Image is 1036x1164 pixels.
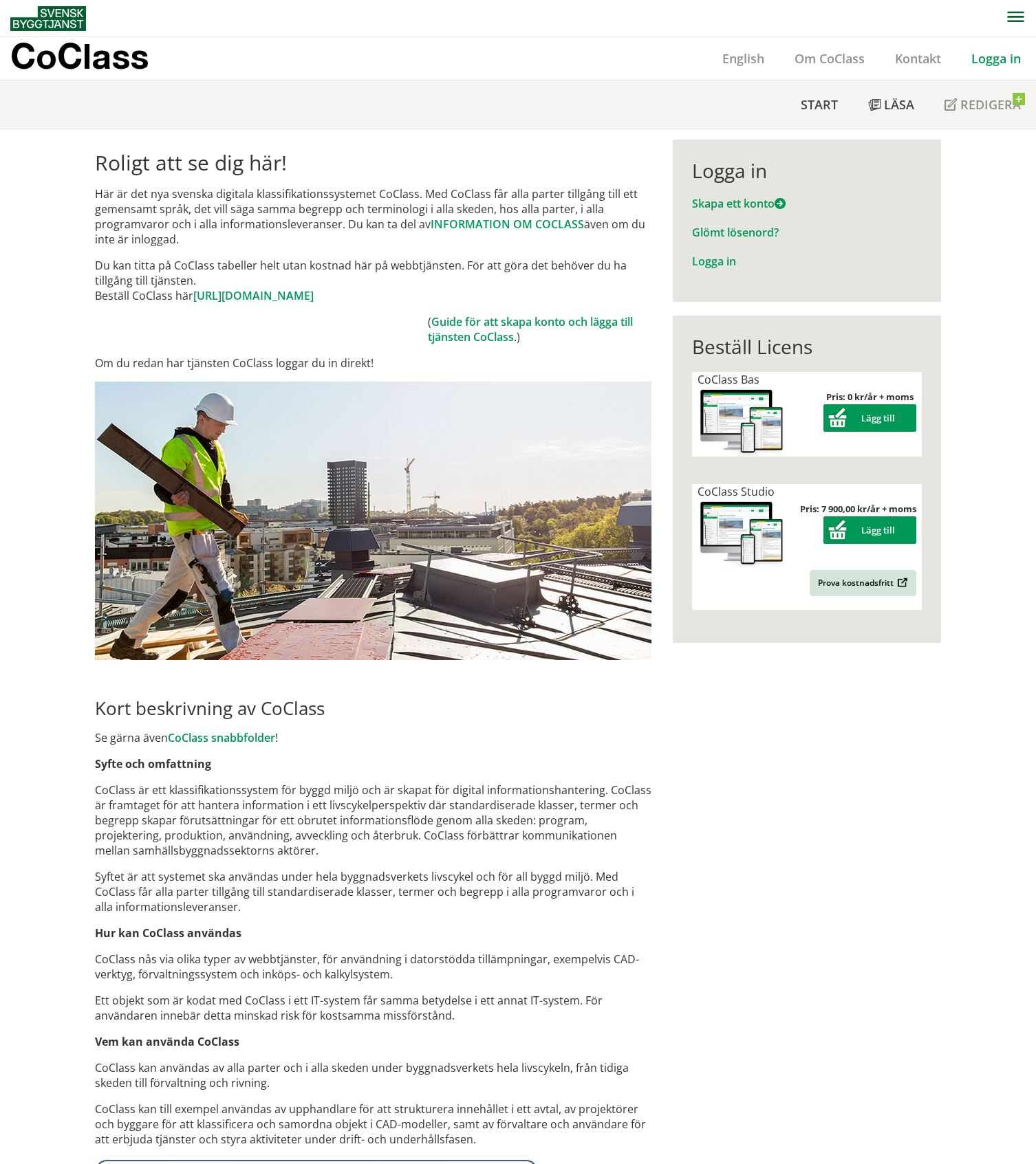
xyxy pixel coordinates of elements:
strong: Hur kan CoClass användas [95,925,241,941]
p: CoClass är ett klassifikationssystem för byggd miljö och är skapat för digital informationshanter... [95,782,651,858]
strong: Pris: 7 900,00 kr/år + moms [800,503,916,515]
a: [URL][DOMAIN_NAME] [193,288,314,303]
a: Glömt lösenord? [692,225,779,240]
h1: Roligt att se dig här! [95,151,651,175]
strong: Vem kan använda CoClass [95,1034,239,1049]
img: coclass-license.jpg [698,387,786,457]
a: English [707,50,779,67]
button: Lägg till [823,404,916,432]
p: Du kan titta på CoClass tabeller helt utan kostnad här på webbtjänsten. För att göra det behöver ... [95,258,651,303]
td: ( .) [428,314,651,344]
a: Logga in [956,50,1036,67]
a: Prova kostnadsfritt [810,570,916,596]
img: login.jpg [95,382,651,660]
a: Guide för att skapa konto och lägga till tjänsten CoClass [428,314,633,344]
p: Se gärna även ! [95,730,651,745]
p: Ett objekt som är kodat med CoClass i ett IT-system får samma betydelse i ett annat IT-system. Fö... [95,993,651,1023]
div: Logga in [692,159,921,182]
p: CoClass nås via olika typer av webbtjänster, för användning i datorstödda tillämpningar, exempelv... [95,952,651,982]
a: Kontakt [880,50,956,67]
a: Skapa ett konto [692,196,786,211]
span: CoClass Studio [698,484,775,499]
a: INFORMATION OM COCLASS [431,217,584,232]
span: Läsa [884,96,914,113]
a: Start [786,80,853,129]
p: CoClass kan till exempel användas av upphandlare för att strukturera innehållet i ett avtal, av p... [95,1101,651,1147]
img: coclass-license.jpg [698,499,786,569]
a: Läsa [853,80,929,129]
p: Här är det nya svenska digitala klassifikationssystemet CoClass. Med CoClass får alla parter till... [95,186,651,247]
a: Om CoClass [779,50,880,67]
h2: Kort beskrivning av CoClass [95,697,651,719]
img: Svensk Byggtjänst [10,6,86,31]
a: CoClass snabbfolder [168,730,275,745]
a: Logga in [692,254,736,269]
p: CoClass [10,48,149,64]
span: CoClass Bas [698,372,759,387]
img: Outbound.png [895,578,908,588]
strong: Pris: 0 kr/år + moms [826,391,914,403]
a: Lägg till [823,524,916,536]
span: Start [801,96,838,113]
strong: Syfte och omfattning [95,756,211,771]
p: CoClass kan användas av alla parter och i alla skeden under byggnadsverkets hela livscykeln, från... [95,1060,651,1090]
a: CoClass [10,37,178,80]
div: Beställ Licens [692,335,921,358]
p: Syftet är att systemet ska användas under hela byggnadsverkets livscykel och för all byggd miljö.... [95,869,651,914]
button: Lägg till [823,516,916,544]
p: Om du redan har tjänsten CoClass loggar du in direkt! [95,355,651,371]
a: Lägg till [823,412,916,424]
